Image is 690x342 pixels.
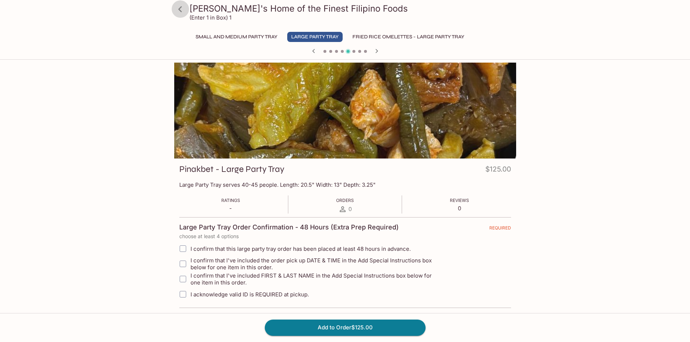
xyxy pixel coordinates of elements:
p: 0 [450,205,469,212]
span: I confirm that this large party tray order has been placed at least 48 hours in advance. [191,245,411,252]
h4: Large Party Tray Order Confirmation - 48 Hours (Extra Prep Required) [179,223,399,231]
button: Large Party Tray [287,32,343,42]
span: I confirm that I've included FIRST & LAST NAME in the Add Special Instructions box below for one ... [191,272,442,286]
span: REQUIRED [489,225,511,233]
h4: $125.00 [485,164,511,178]
span: Orders [336,198,354,203]
h3: [PERSON_NAME]'s Home of the Finest Filipino Foods [189,3,513,14]
div: Pinakbet - Large Party Tray [174,63,516,159]
span: Reviews [450,198,469,203]
p: choose at least 4 options [179,233,511,239]
h3: Pinakbet - Large Party Tray [179,164,284,175]
span: I confirm that l've included the order pick up DATE & TIME in the Add Special Instructions box be... [191,257,442,271]
button: Small and Medium Party Tray [192,32,281,42]
p: - [221,205,240,212]
button: Fried Rice Omelettes - Large Party Tray [348,32,468,42]
span: I acknowledge valid ID is REQUIRED at pickup. [191,291,309,298]
span: 0 [348,206,352,212]
p: Large Party Tray serves 40-45 people. Length: 20.5" Width: 13" Depth: 3.25" [179,181,511,188]
p: (Enter 1 in Box) 1 [189,14,231,21]
button: Add to Order$125.00 [265,320,426,335]
span: Ratings [221,198,240,203]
